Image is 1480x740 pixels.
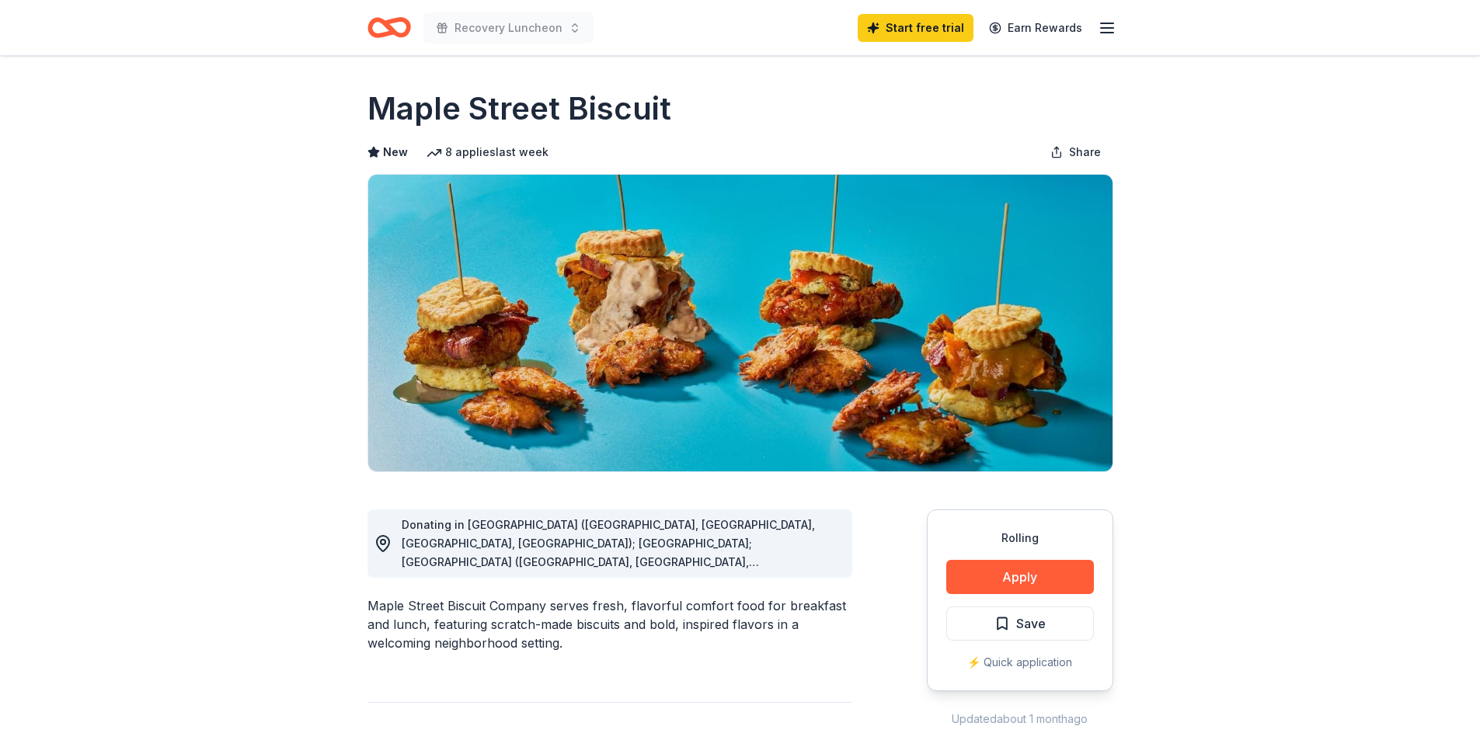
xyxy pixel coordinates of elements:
span: New [383,143,408,162]
a: Earn Rewards [980,14,1092,42]
div: ⚡️ Quick application [946,653,1094,672]
button: Save [946,606,1094,641]
span: Share [1069,143,1101,162]
div: 8 applies last week [427,143,548,162]
button: Apply [946,560,1094,594]
a: Start free trial [858,14,973,42]
span: Recovery Luncheon [454,19,562,37]
button: Share [1038,137,1113,168]
span: Save [1016,613,1046,634]
div: Updated about 1 month ago [927,710,1113,728]
h1: Maple Street Biscuit [367,87,671,130]
img: Image for Maple Street Biscuit [368,175,1113,471]
a: Home [367,9,411,46]
div: Rolling [946,529,1094,547]
div: Maple Street Biscuit Company serves fresh, flavorful comfort food for breakfast and lunch, featur... [367,596,852,652]
button: Recovery Luncheon [423,12,594,43]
